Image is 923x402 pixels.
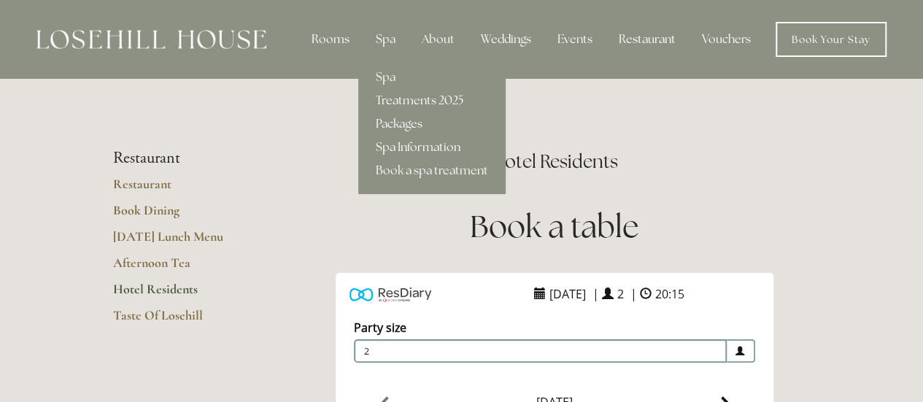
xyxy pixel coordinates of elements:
[410,25,466,54] div: About
[299,149,811,174] h2: Hotel Residents
[358,112,506,136] a: Packages
[299,205,811,248] h1: Book a table
[354,320,406,336] label: Party size
[113,307,252,333] a: Taste Of Losehill
[113,228,252,255] a: [DATE] Lunch Menu
[349,284,431,305] img: Powered by ResDiary
[113,255,252,281] a: Afternoon Tea
[358,136,506,159] a: Spa Information
[36,30,266,49] img: Losehill House
[358,89,506,112] a: Treatments 2025
[546,282,590,306] span: [DATE]
[469,25,543,54] div: Weddings
[358,159,506,182] a: Book a spa treatment
[113,176,252,202] a: Restaurant
[364,25,407,54] div: Spa
[690,25,762,54] a: Vouchers
[113,281,252,307] a: Hotel Residents
[113,149,252,168] li: Restaurant
[300,25,361,54] div: Rooms
[776,22,887,57] a: Book Your Stay
[592,286,599,302] span: |
[546,25,604,54] div: Events
[614,282,627,306] span: 2
[630,286,637,302] span: |
[354,339,727,363] span: 2
[113,202,252,228] a: Book Dining
[358,66,506,89] a: Spa
[607,25,687,54] div: Restaurant
[652,282,688,306] span: 20:15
